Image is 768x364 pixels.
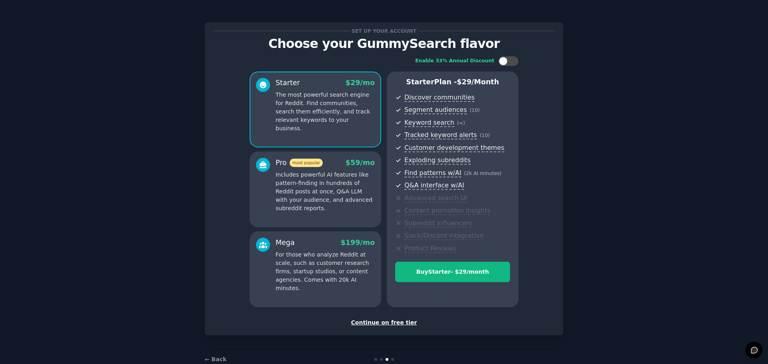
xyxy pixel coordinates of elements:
span: ( 2k AI minutes ) [464,171,502,176]
span: Customer development themes [404,144,504,152]
span: Discover communities [404,93,474,102]
span: Keyword search [404,119,454,127]
div: Enable 33% Annual Discount [415,58,494,65]
span: Advanced search UI [404,194,467,203]
p: The most powerful search engine for Reddit. Find communities, search them efficiently, and track ... [276,91,375,133]
span: $ 59 /mo [346,159,375,167]
span: Slack/Discord integration [404,232,484,240]
span: Set up your account [350,27,418,35]
span: $ 29 /month [457,78,499,86]
p: Starter Plan - [395,77,510,87]
span: Find patterns w/AI [404,169,461,177]
span: Q&A interface w/AI [404,181,464,190]
span: Exploding subreddits [404,156,470,165]
span: Product Reviews [404,245,456,253]
span: $ 29 /mo [346,79,375,87]
span: $ 199 /mo [341,239,375,247]
p: Choose your GummySearch flavor [213,37,555,51]
div: Pro [276,158,323,168]
span: most popular [290,159,323,167]
div: Buy Starter - $ 29 /month [396,268,510,276]
span: Subreddit influencers [404,219,472,228]
p: Includes powerful AI features like pattern-finding in hundreds of Reddit posts at once, Q&A LLM w... [276,171,375,213]
div: Starter [276,78,300,88]
span: Content promotion insights [404,207,490,215]
span: ( ∞ ) [457,120,465,126]
div: Mega [276,238,295,248]
span: ( 10 ) [480,133,490,138]
a: ← Back [205,356,226,362]
span: ( 10 ) [470,107,480,113]
span: Tracked keyword alerts [404,131,477,139]
span: Segment audiences [404,106,467,114]
p: For those who analyze Reddit at scale, such as customer research firms, startup studios, or conte... [276,251,375,292]
button: BuyStarter- $29/month [395,262,510,282]
div: Continue on free tier [213,318,555,327]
